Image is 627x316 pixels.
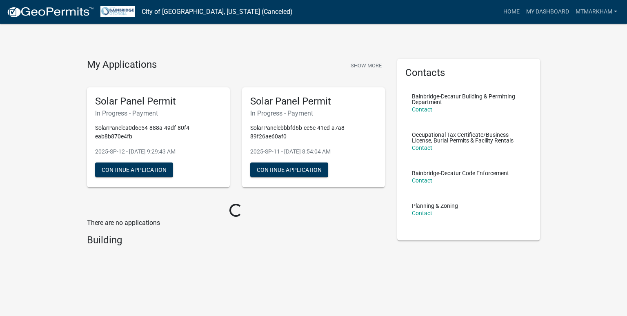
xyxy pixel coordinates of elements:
[405,67,532,79] h5: Contacts
[412,210,432,216] a: Contact
[412,145,432,151] a: Contact
[250,162,328,177] button: Continue Application
[142,5,293,19] a: City of [GEOGRAPHIC_DATA], [US_STATE] (Canceled)
[100,6,135,17] img: City of Bainbridge, Georgia (Canceled)
[572,4,620,20] a: mtmarkham
[412,106,432,113] a: Contact
[87,234,385,246] h4: Building
[412,203,458,209] p: Planning & Zoning
[95,147,222,156] p: 2025-SP-12 - [DATE] 9:29:43 AM
[523,4,572,20] a: My Dashboard
[500,4,523,20] a: Home
[250,96,377,107] h5: Solar Panel Permit
[250,109,377,117] h6: In Progress - Payment
[412,177,432,184] a: Contact
[412,170,509,176] p: Bainbridge-Decatur Code Enforcement
[87,218,385,228] p: There are no applications
[87,59,157,71] h4: My Applications
[95,109,222,117] h6: In Progress - Payment
[412,132,525,143] p: Occupational Tax Certificate/Business License, Burial Permits & Facility Rentals
[412,93,525,105] p: Bainbridge-Decatur Building & Permitting Department
[95,162,173,177] button: Continue Application
[95,124,222,141] p: SolarPanelea0d6c54-888a-49df-80f4-eab8b870e4fb
[250,124,377,141] p: SolarPanelcbbbfd6b-ce5c-41cd-a7a8-89f26ae60af0
[250,147,377,156] p: 2025-SP-11 - [DATE] 8:54:04 AM
[95,96,222,107] h5: Solar Panel Permit
[347,59,385,72] button: Show More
